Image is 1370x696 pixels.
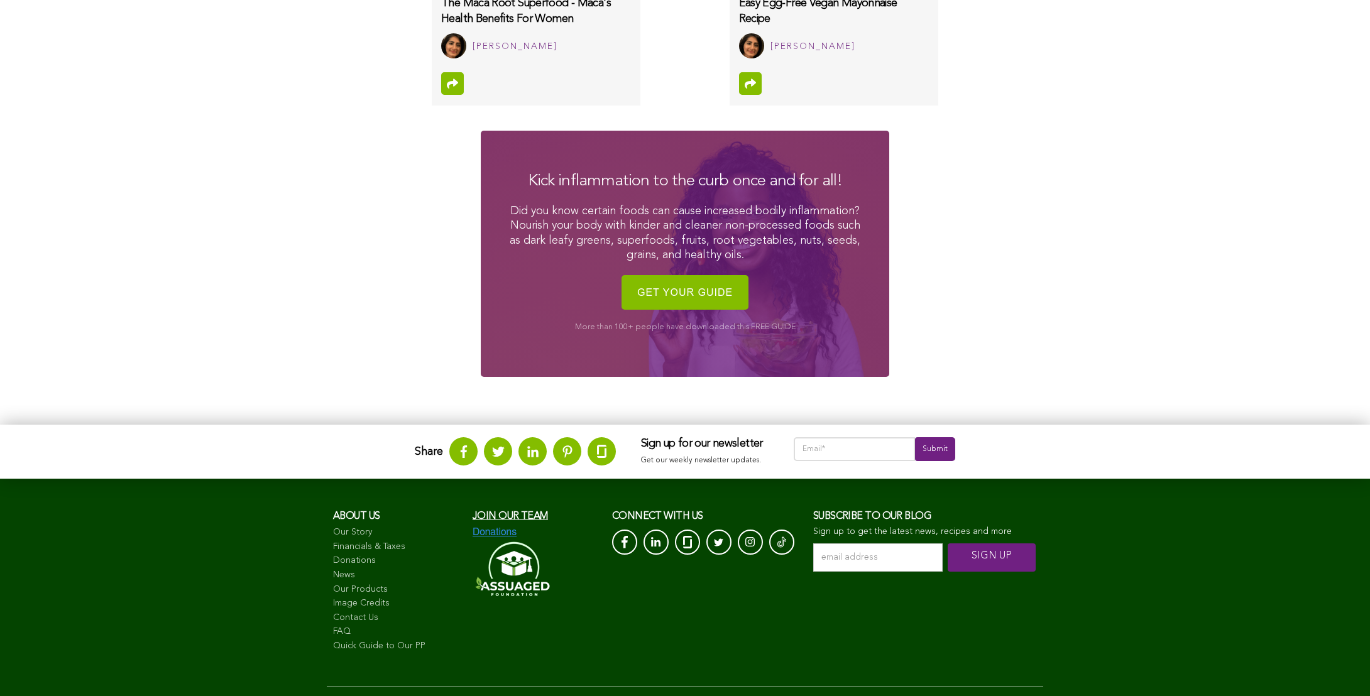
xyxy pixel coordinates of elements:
iframe: Chat Widget [1307,636,1370,696]
a: Donations [333,555,460,567]
a: Our Story [333,526,460,539]
input: SIGN UP [948,543,1036,572]
span: About us [333,511,380,521]
img: Sitara Darvish [441,33,466,58]
img: glassdoor_White [683,536,692,548]
a: Join our team [473,511,548,521]
a: Image Credits [333,597,460,610]
h3: Subscribe to our blog [813,510,1037,523]
img: glassdoor.svg [597,445,606,458]
div: [PERSON_NAME] [473,39,557,55]
a: Contact Us [333,612,460,624]
a: Financials & Taxes [333,541,460,553]
img: Sitara Darvish [739,33,764,58]
p: Get our weekly newsletter updates. [641,454,769,468]
strong: Share [415,446,443,457]
a: Our Products [333,584,460,596]
h3: Sign up for our newsletter [641,437,769,451]
input: email address [813,543,943,572]
a: FAQ [333,626,460,638]
div: [PERSON_NAME] [770,39,855,55]
p: Did you know certain foods can cause increased bodily inflammation? Nourish your body with kinder... [506,204,864,263]
img: Tik-Tok-Icon [777,536,786,548]
p: More than 100+ people have downloaded this FREE GUIDE [506,322,864,333]
span: CONNECT with us [612,511,703,521]
p: Sign up to get the latest news, recipes and more [813,526,1037,537]
input: Submit [915,437,955,461]
img: Get your guide [622,269,748,316]
input: Email* [794,437,915,461]
img: Donations [473,526,517,538]
img: Assuaged-Foundation-Logo-White [473,538,551,600]
a: News [333,569,460,582]
h2: Kick inflammation to the curb once and for all! [506,170,864,192]
a: Quick Guide to Our PP [333,640,460,653]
